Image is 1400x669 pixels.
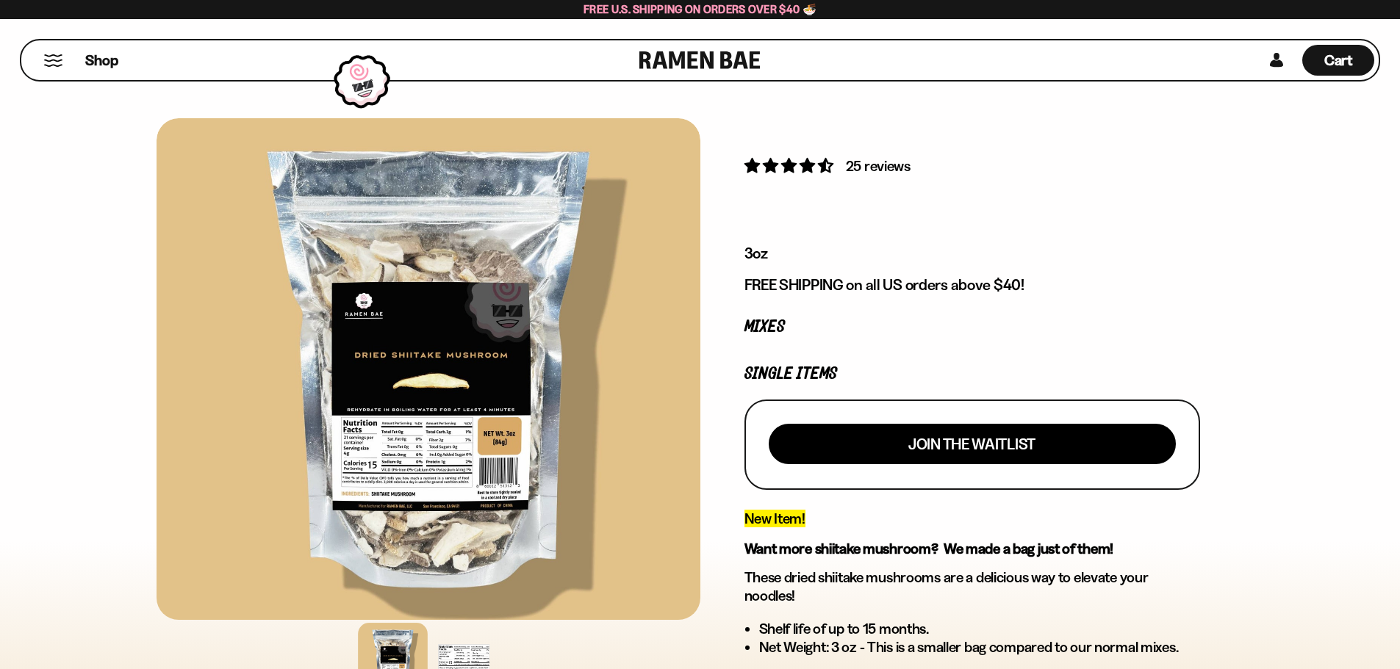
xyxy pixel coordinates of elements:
[43,54,63,67] button: Mobile Menu Trigger
[759,620,1200,638] li: Shelf life of up to 15 months.
[584,2,816,16] span: Free U.S. Shipping on Orders over $40 🍜
[744,156,836,175] span: 4.52 stars
[1324,51,1353,69] span: Cart
[744,320,1200,334] p: Mixes
[744,510,805,527] span: New Item!
[744,568,1200,605] p: These dried shiitake mushrooms are a delicious way to elevate your noodles!
[744,275,1200,294] p: FREE SHIPPING on all US orders above $40!
[744,367,1200,381] p: Single Items
[85,45,118,76] a: Shop
[85,51,118,70] span: Shop
[908,436,1035,452] span: Join the waitlist
[846,157,911,175] span: 25 reviews
[1302,40,1374,80] div: Cart
[744,540,1114,557] strong: Want more shiitake mushroom? We made a bag just of them!
[769,424,1176,464] button: Join the waitlist
[759,638,1200,657] li: Net Weight: 3 oz - This is a smaller bag compared to our normal mixes.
